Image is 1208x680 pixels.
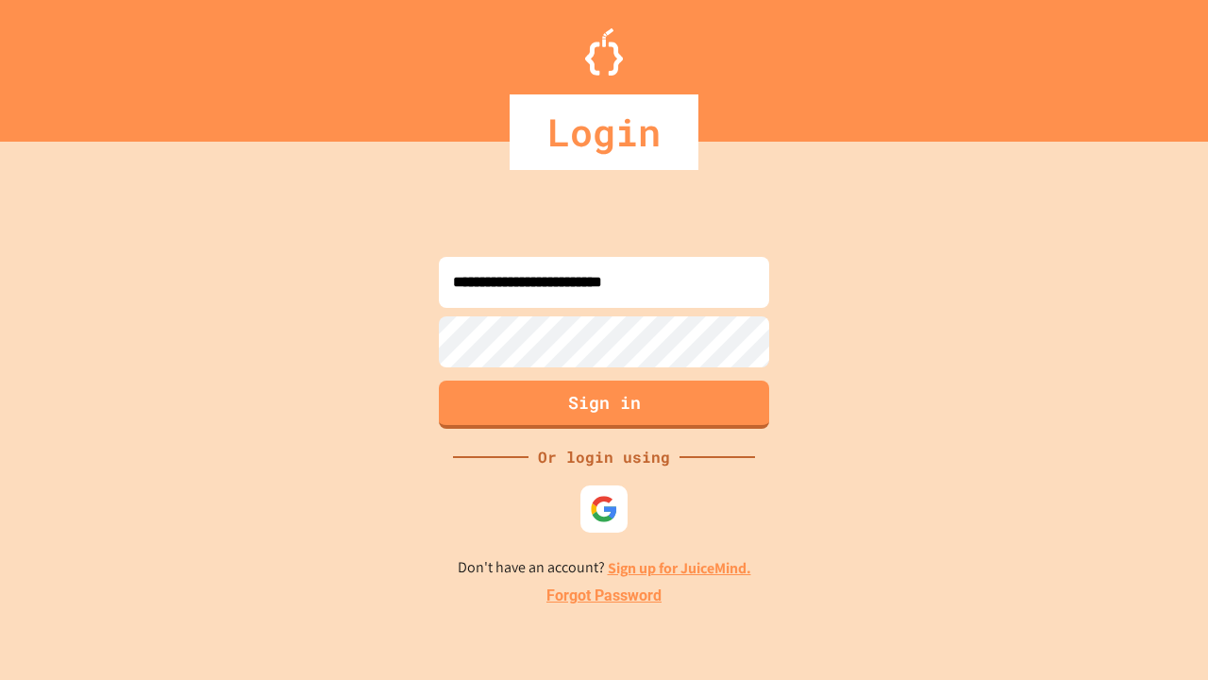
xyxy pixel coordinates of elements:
button: Sign in [439,381,769,429]
a: Forgot Password [546,585,662,607]
img: Logo.svg [585,28,623,76]
p: Don't have an account? [458,556,751,580]
img: google-icon.svg [590,495,618,523]
div: Login [510,94,698,170]
div: Or login using [528,446,679,468]
a: Sign up for JuiceMind. [608,558,751,578]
